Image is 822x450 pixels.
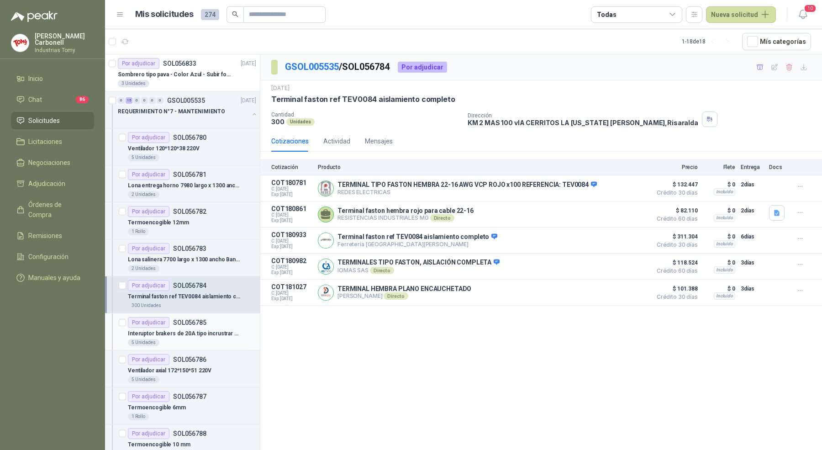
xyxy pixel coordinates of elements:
[703,179,735,190] p: $ 0
[128,265,159,272] div: 2 Unidades
[105,54,260,91] a: Por adjudicarSOL056833[DATE] Sombrero tipo pava - Color Azul - Subir foto3 Unidades
[703,205,735,216] p: $ 0
[128,255,242,264] p: Lona salinera 7700 largo x 1300 ancho Banda tipo wafer
[201,9,219,20] span: 274
[28,252,68,262] span: Configuración
[173,245,206,252] p: SOL056783
[703,283,735,294] p: $ 0
[128,440,190,449] p: Termoencogible 10 mm
[128,218,189,227] p: Termoencogible 12mm
[271,265,312,270] span: C: [DATE]
[271,257,312,265] p: COT180982
[286,118,315,126] div: Unidades
[105,128,260,165] a: Por adjudicarSOL056780Ventilador 120*120*38 220V5 Unidades
[271,296,312,302] span: Exp: [DATE]
[652,216,698,222] span: Crédito 60 días
[365,136,393,146] div: Mensajes
[128,366,211,375] p: Ventilador axial 172*150*51 220V
[318,285,333,300] img: Company Logo
[135,8,194,21] h1: Mis solicitudes
[652,205,698,216] span: $ 82.110
[337,292,471,300] p: [PERSON_NAME]
[167,97,205,104] p: GSOL005535
[337,259,500,267] p: TERMINALES TIPO FASTON, AISLACIÓN COMPLETA
[173,393,206,400] p: SOL056787
[652,231,698,242] span: $ 311.304
[271,84,290,93] p: [DATE]
[128,391,169,402] div: Por adjudicar
[271,118,285,126] p: 300
[337,214,474,222] p: RESISTENCIAS INDUSTRIALES MG
[128,191,159,198] div: 2 Unidades
[128,376,159,383] div: 5 Unidades
[11,175,94,192] a: Adjudicación
[128,292,242,301] p: Terminal faston ref TEV0084 aislamiento completo
[128,132,169,143] div: Por adjudicar
[11,133,94,150] a: Licitaciones
[128,339,159,346] div: 5 Unidades
[133,97,140,104] div: 0
[337,233,497,241] p: Terminal faston ref TEV0084 aislamiento completo
[652,294,698,300] span: Crédito 30 días
[163,60,196,67] p: SOL056833
[271,95,455,104] p: Terminal faston ref TEV0084 aislamiento completo
[128,403,186,412] p: Termoencogible 6mm
[271,283,312,291] p: COT181027
[318,181,333,196] img: Company Logo
[128,302,165,309] div: 300 Unidades
[652,257,698,268] span: $ 118.524
[11,70,94,87] a: Inicio
[173,319,206,326] p: SOL056785
[173,208,206,215] p: SOL056782
[128,428,169,439] div: Por adjudicar
[173,134,206,141] p: SOL056780
[118,97,125,104] div: 0
[271,218,312,223] span: Exp: [DATE]
[271,231,312,238] p: COT180933
[118,95,258,124] a: 0 15 0 0 0 0 GSOL005535[DATE] REQUERIMIENTO N°7 - MANTENIMIENTO
[652,164,698,170] p: Precio
[597,10,616,20] div: Todas
[128,206,169,217] div: Por adjudicar
[173,430,206,437] p: SOL056788
[128,243,169,254] div: Por adjudicar
[285,61,339,72] a: GSOL005535
[682,34,735,49] div: 1 - 18 de 18
[28,74,43,84] span: Inicio
[271,111,460,118] p: Cantidad
[271,136,309,146] div: Cotizaciones
[652,190,698,196] span: Crédito 30 días
[105,239,260,276] a: Por adjudicarSOL056783Lona salinera 7700 largo x 1300 ancho Banda tipo wafer2 Unidades
[241,59,256,68] p: [DATE]
[398,62,447,73] div: Por adjudicar
[11,196,94,223] a: Órdenes de Compra
[126,97,132,104] div: 15
[76,96,89,103] span: 86
[714,214,735,222] div: Incluido
[318,164,647,170] p: Producto
[337,189,597,196] p: REDES ELECTRICAS
[741,205,764,216] p: 2 días
[652,283,698,294] span: $ 101.388
[11,269,94,286] a: Manuales y ayuda
[741,283,764,294] p: 3 días
[105,313,260,350] a: Por adjudicarSOL056785Interuptor brakers de 20A tipo incrustrar monofásico5 Unidades
[11,248,94,265] a: Configuración
[384,292,408,300] div: Directo
[741,257,764,268] p: 3 días
[318,233,333,248] img: Company Logo
[652,268,698,274] span: Crédito 60 días
[105,387,260,424] a: Por adjudicarSOL056787Termoencogible 6mm1 Rollo
[128,329,242,338] p: Interuptor brakers de 20A tipo incrustrar monofásico
[118,107,225,116] p: REQUERIMIENTO N°7 - MANTENIMIENTO
[105,202,260,239] a: Por adjudicarSOL056782Termoencogible 12mm1 Rollo
[741,179,764,190] p: 2 días
[35,48,94,53] p: Industrias Tomy
[703,257,735,268] p: $ 0
[741,164,764,170] p: Entrega
[271,205,312,212] p: COT180861
[28,116,60,126] span: Solicitudes
[468,119,698,127] p: KM 2 MAS 100 vIA CERRITOS LA [US_STATE] [PERSON_NAME] , Risaralda
[141,97,148,104] div: 0
[28,200,85,220] span: Órdenes de Compra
